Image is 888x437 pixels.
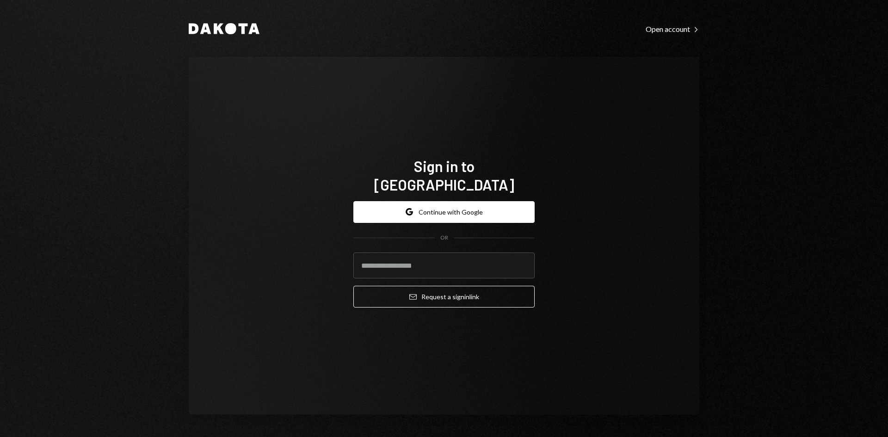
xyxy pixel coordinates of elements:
button: Request a signinlink [353,286,535,308]
button: Continue with Google [353,201,535,223]
a: Open account [646,24,699,34]
div: Open account [646,25,699,34]
h1: Sign in to [GEOGRAPHIC_DATA] [353,157,535,194]
div: OR [440,234,448,242]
